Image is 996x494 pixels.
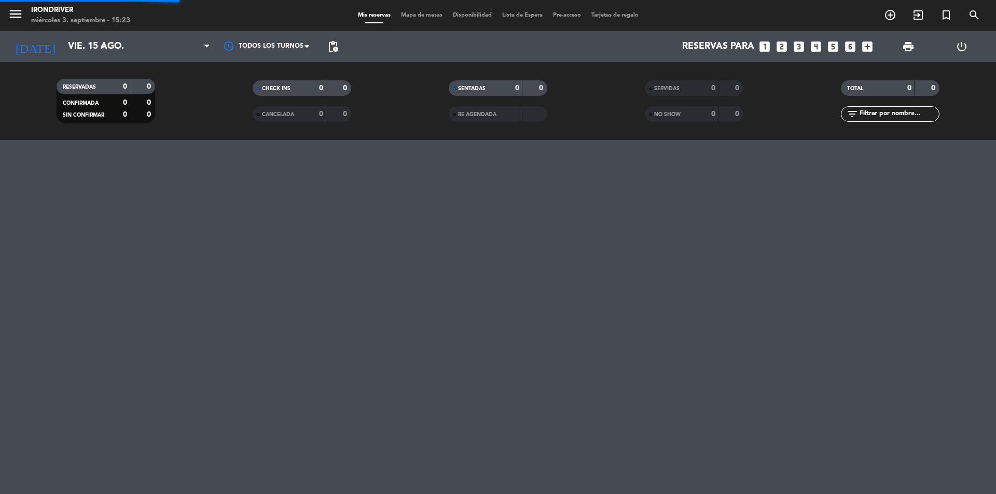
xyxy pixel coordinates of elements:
i: looks_3 [792,40,806,53]
span: Disponibilidad [448,12,497,18]
strong: 0 [123,99,127,106]
i: search [968,9,980,21]
span: Mapa de mesas [396,12,448,18]
span: Reservas para [682,41,754,52]
strong: 0 [123,111,127,118]
strong: 0 [343,84,349,92]
strong: 0 [711,110,715,118]
strong: 0 [147,99,153,106]
span: CANCELADA [262,112,294,117]
strong: 0 [123,83,127,90]
strong: 0 [931,84,937,92]
strong: 0 [539,84,545,92]
strong: 0 [515,84,519,92]
strong: 0 [907,84,911,92]
i: looks_one [758,40,771,53]
span: SIN CONFIRMAR [63,112,104,118]
strong: 0 [319,110,323,118]
i: looks_6 [843,40,857,53]
div: LOG OUT [935,31,988,62]
div: miércoles 3. septiembre - 15:23 [31,16,130,26]
i: add_circle_outline [884,9,896,21]
span: SENTADAS [458,86,486,91]
i: power_settings_new [956,40,968,53]
strong: 0 [343,110,349,118]
span: Tarjetas de regalo [586,12,644,18]
span: SERVIDAS [654,86,680,91]
i: menu [8,6,23,22]
span: Mis reservas [353,12,396,18]
i: [DATE] [8,35,63,58]
span: CHECK INS [262,86,290,91]
span: pending_actions [327,40,339,53]
input: Filtrar por nombre... [859,108,939,120]
span: Lista de Espera [497,12,548,18]
strong: 0 [735,84,741,92]
i: exit_to_app [912,9,924,21]
i: looks_5 [826,40,840,53]
span: NO SHOW [654,112,681,117]
strong: 0 [711,84,715,92]
strong: 0 [735,110,741,118]
span: CONFIRMADA [63,101,99,106]
strong: 0 [319,84,323,92]
strong: 0 [147,83,153,90]
span: RESERVADAS [63,84,96,90]
i: arrow_drop_down [96,40,109,53]
i: looks_4 [809,40,823,53]
span: TOTAL [847,86,863,91]
i: turned_in_not [940,9,952,21]
span: RE AGENDADA [458,112,496,117]
i: add_box [861,40,874,53]
i: filter_list [846,108,859,120]
button: menu [8,6,23,25]
strong: 0 [147,111,153,118]
span: print [902,40,915,53]
div: Irondriver [31,5,130,16]
i: looks_two [775,40,789,53]
span: Pre-acceso [548,12,586,18]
